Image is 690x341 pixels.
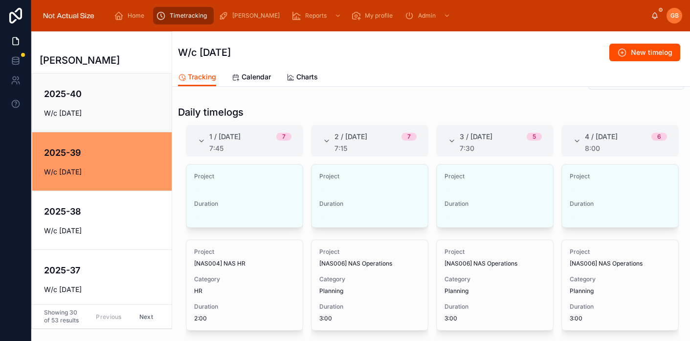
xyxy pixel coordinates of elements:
[570,260,643,268] span: [NAS006] NAS Operations
[282,133,286,141] div: 7
[585,145,667,152] div: 8:00
[570,248,670,256] span: Project
[319,275,420,283] span: Category
[445,303,545,311] span: Duration
[570,200,670,208] span: Duration
[209,145,291,152] div: 7:45
[128,12,144,20] span: Home
[445,287,468,295] span: Planning
[111,7,151,24] a: Home
[319,315,420,322] span: 3:00
[194,287,202,295] span: HR
[570,172,670,180] span: Project
[44,205,173,218] h4: 2025-38
[407,133,411,141] div: 7
[445,212,450,219] span: --
[287,68,318,88] a: Charts
[178,68,216,87] a: Tracking
[319,303,420,311] span: Duration
[194,275,295,283] span: Category
[445,184,450,192] span: --
[188,72,216,82] span: Tracking
[319,248,420,256] span: Project
[106,5,651,26] div: scrollable content
[445,200,545,208] span: Duration
[32,132,172,191] a: 2025-39W/c [DATE]
[40,53,120,67] h1: [PERSON_NAME]
[570,184,576,192] span: --
[194,248,295,256] span: Project
[194,200,295,208] span: Duration
[32,249,172,308] a: 2025-37W/c [DATE]
[334,132,367,142] span: 2 / [DATE]
[657,133,661,141] div: 6
[242,72,271,82] span: Calendar
[305,12,327,20] span: Reports
[32,73,172,132] a: 2025-40W/c [DATE]
[232,12,280,20] span: [PERSON_NAME]
[445,260,517,268] span: [NAS006] NAS Operations
[445,248,545,256] span: Project
[289,7,346,24] a: Reports
[460,145,542,152] div: 7:30
[570,287,594,295] span: Planning
[194,315,295,322] span: 2:00
[319,200,420,208] span: Duration
[194,184,200,192] span: --
[460,132,492,142] span: 3 / [DATE]
[319,287,343,295] span: Planning
[194,260,245,268] span: [NAS004] NAS HR
[133,309,160,324] button: Next
[570,275,670,283] span: Category
[178,46,231,59] h1: W/c [DATE]
[216,7,287,24] a: [PERSON_NAME]
[319,172,420,180] span: Project
[178,105,244,119] h1: Daily timelogs
[670,12,679,20] span: GB
[570,315,670,322] span: 3:00
[319,260,392,268] span: [NAS006] NAS Operations
[44,87,173,100] h4: 2025-40
[418,12,436,20] span: Admin
[319,212,325,219] span: --
[365,12,393,20] span: My profile
[44,264,173,277] h4: 2025-37
[44,309,81,324] span: Showing 30 of 53 results
[445,172,545,180] span: Project
[334,145,417,152] div: 7:15
[153,7,214,24] a: Timetracking
[232,68,271,88] a: Calendar
[585,132,618,142] span: 4 / [DATE]
[401,7,455,24] a: Admin
[44,146,173,159] h4: 2025-39
[44,108,173,118] span: W/c [DATE]
[170,12,207,20] span: Timetracking
[609,44,680,61] button: New timelog
[194,212,200,219] span: --
[445,275,545,283] span: Category
[445,315,545,322] span: 3:00
[39,8,98,24] img: App logo
[194,172,295,180] span: Project
[32,191,172,249] a: 2025-38W/c [DATE]
[533,133,536,141] div: 5
[348,7,400,24] a: My profile
[570,303,670,311] span: Duration
[194,303,295,311] span: Duration
[296,72,318,82] span: Charts
[631,48,672,57] span: New timelog
[44,167,173,177] span: W/c [DATE]
[319,184,325,192] span: --
[209,132,241,142] span: 1 / [DATE]
[44,285,173,294] span: W/c [DATE]
[570,212,576,219] span: --
[44,226,173,236] span: W/c [DATE]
